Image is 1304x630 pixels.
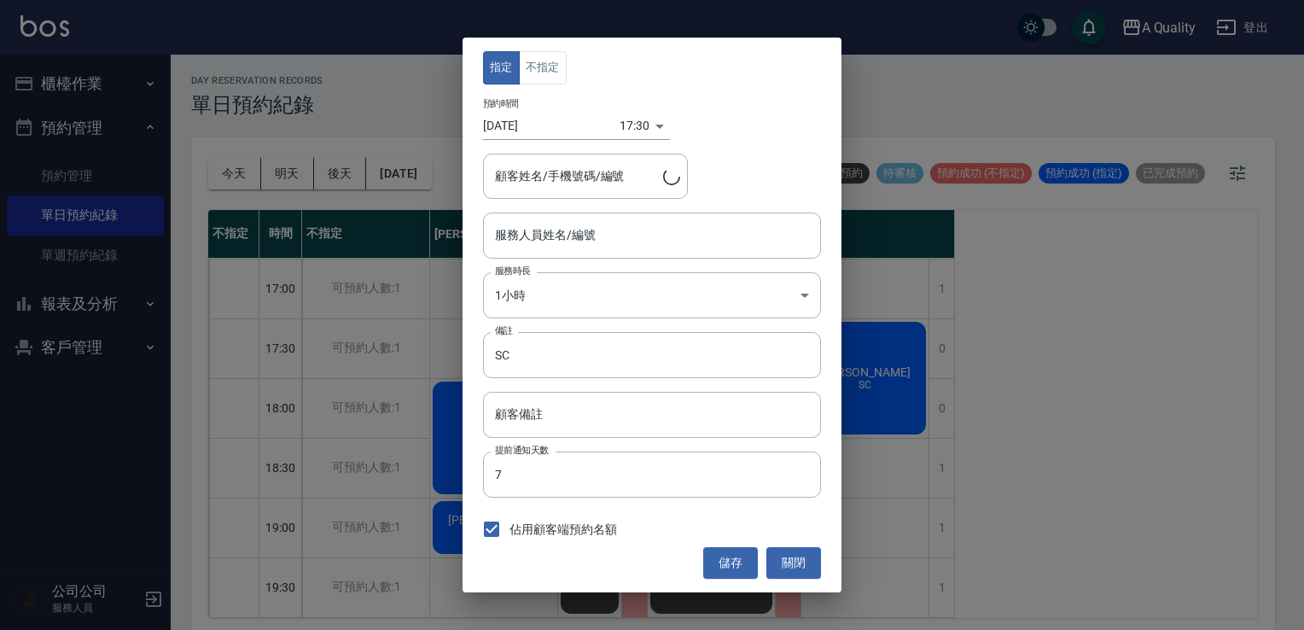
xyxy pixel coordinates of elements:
input: Choose date, selected date is 2025-08-17 [483,112,620,140]
span: 佔用顧客端預約名額 [509,521,617,539]
div: 17:30 [620,112,649,140]
button: 不指定 [519,51,567,85]
button: 關閉 [766,547,821,579]
button: 指定 [483,51,520,85]
label: 提前通知天數 [495,444,549,457]
div: 1小時 [483,272,821,318]
button: 儲存 [703,547,758,579]
label: 服務時長 [495,265,531,277]
label: 備註 [495,324,513,337]
label: 預約時間 [483,97,519,110]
